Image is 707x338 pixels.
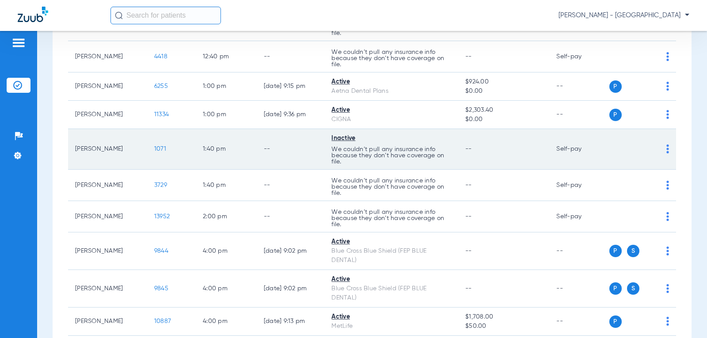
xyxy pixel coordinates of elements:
[68,72,147,101] td: [PERSON_NAME]
[68,232,147,270] td: [PERSON_NAME]
[331,146,451,165] p: We couldn’t pull any insurance info because they don’t have coverage on file.
[196,41,257,72] td: 12:40 PM
[549,308,609,336] td: --
[257,41,325,72] td: --
[465,312,542,322] span: $1,708.00
[154,318,171,324] span: 10887
[196,101,257,129] td: 1:00 PM
[627,245,639,257] span: S
[331,49,451,68] p: We couldn’t pull any insurance info because they don’t have coverage on file.
[331,247,451,265] div: Blue Cross Blue Shield (FEP BLUE DENTAL)
[154,285,168,292] span: 9845
[110,7,221,24] input: Search for patients
[666,317,669,326] img: group-dot-blue.svg
[68,201,147,232] td: [PERSON_NAME]
[196,232,257,270] td: 4:00 PM
[196,72,257,101] td: 1:00 PM
[257,270,325,308] td: [DATE] 9:02 PM
[331,134,451,143] div: Inactive
[196,270,257,308] td: 4:00 PM
[465,213,472,220] span: --
[331,87,451,96] div: Aetna Dental Plans
[465,87,542,96] span: $0.00
[331,284,451,303] div: Blue Cross Blue Shield (FEP BLUE DENTAL)
[257,101,325,129] td: [DATE] 9:36 PM
[465,115,542,124] span: $0.00
[666,284,669,293] img: group-dot-blue.svg
[331,77,451,87] div: Active
[465,106,542,115] span: $2,303.40
[154,213,170,220] span: 13952
[11,38,26,48] img: hamburger-icon
[666,212,669,221] img: group-dot-blue.svg
[331,322,451,331] div: MetLife
[666,247,669,255] img: group-dot-blue.svg
[68,308,147,336] td: [PERSON_NAME]
[68,270,147,308] td: [PERSON_NAME]
[609,245,622,257] span: P
[68,41,147,72] td: [PERSON_NAME]
[115,11,123,19] img: Search Icon
[549,129,609,170] td: Self-pay
[666,144,669,153] img: group-dot-blue.svg
[465,322,542,331] span: $50.00
[257,129,325,170] td: --
[465,182,472,188] span: --
[331,209,451,228] p: We couldn’t pull any insurance info because they don’t have coverage on file.
[609,315,622,328] span: P
[154,53,167,60] span: 4418
[559,11,689,20] span: [PERSON_NAME] - [GEOGRAPHIC_DATA]
[666,82,669,91] img: group-dot-blue.svg
[257,232,325,270] td: [DATE] 9:02 PM
[18,7,48,22] img: Zuub Logo
[609,80,622,93] span: P
[549,72,609,101] td: --
[465,77,542,87] span: $924.00
[154,248,168,254] span: 9844
[331,106,451,115] div: Active
[465,248,472,254] span: --
[627,282,639,295] span: S
[154,146,166,152] span: 1071
[196,170,257,201] td: 1:40 PM
[196,129,257,170] td: 1:40 PM
[196,308,257,336] td: 4:00 PM
[331,312,451,322] div: Active
[331,237,451,247] div: Active
[549,270,609,308] td: --
[154,182,167,188] span: 3729
[666,52,669,61] img: group-dot-blue.svg
[331,178,451,196] p: We couldn’t pull any insurance info because they don’t have coverage on file.
[154,111,169,118] span: 11334
[68,101,147,129] td: [PERSON_NAME]
[331,275,451,284] div: Active
[331,115,451,124] div: CIGNA
[666,110,669,119] img: group-dot-blue.svg
[465,53,472,60] span: --
[257,308,325,336] td: [DATE] 9:13 PM
[196,201,257,232] td: 2:00 PM
[465,146,472,152] span: --
[549,170,609,201] td: Self-pay
[549,232,609,270] td: --
[549,201,609,232] td: Self-pay
[257,170,325,201] td: --
[465,285,472,292] span: --
[68,129,147,170] td: [PERSON_NAME]
[549,41,609,72] td: Self-pay
[154,83,168,89] span: 6255
[609,109,622,121] span: P
[666,181,669,190] img: group-dot-blue.svg
[257,201,325,232] td: --
[609,282,622,295] span: P
[68,170,147,201] td: [PERSON_NAME]
[549,101,609,129] td: --
[257,72,325,101] td: [DATE] 9:15 PM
